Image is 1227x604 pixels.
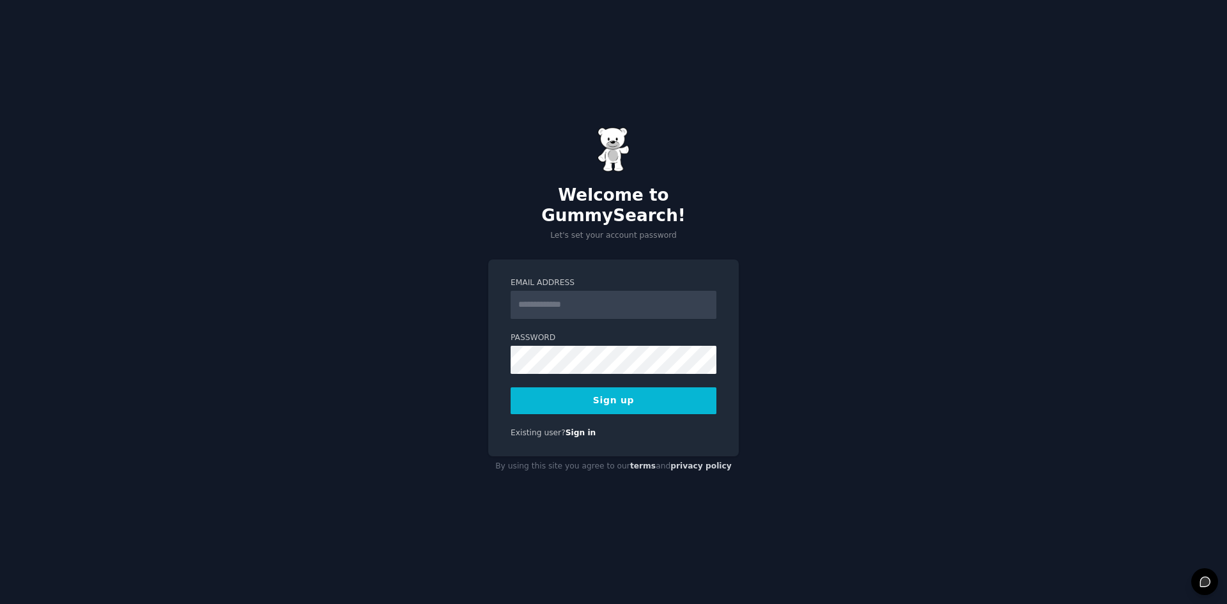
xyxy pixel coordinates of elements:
[488,230,739,242] p: Let's set your account password
[598,127,629,172] img: Gummy Bear
[630,461,656,470] a: terms
[488,185,739,226] h2: Welcome to GummySearch!
[566,428,596,437] a: Sign in
[488,456,739,477] div: By using this site you agree to our and
[511,387,716,414] button: Sign up
[511,332,716,344] label: Password
[670,461,732,470] a: privacy policy
[511,428,566,437] span: Existing user?
[511,277,716,289] label: Email Address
